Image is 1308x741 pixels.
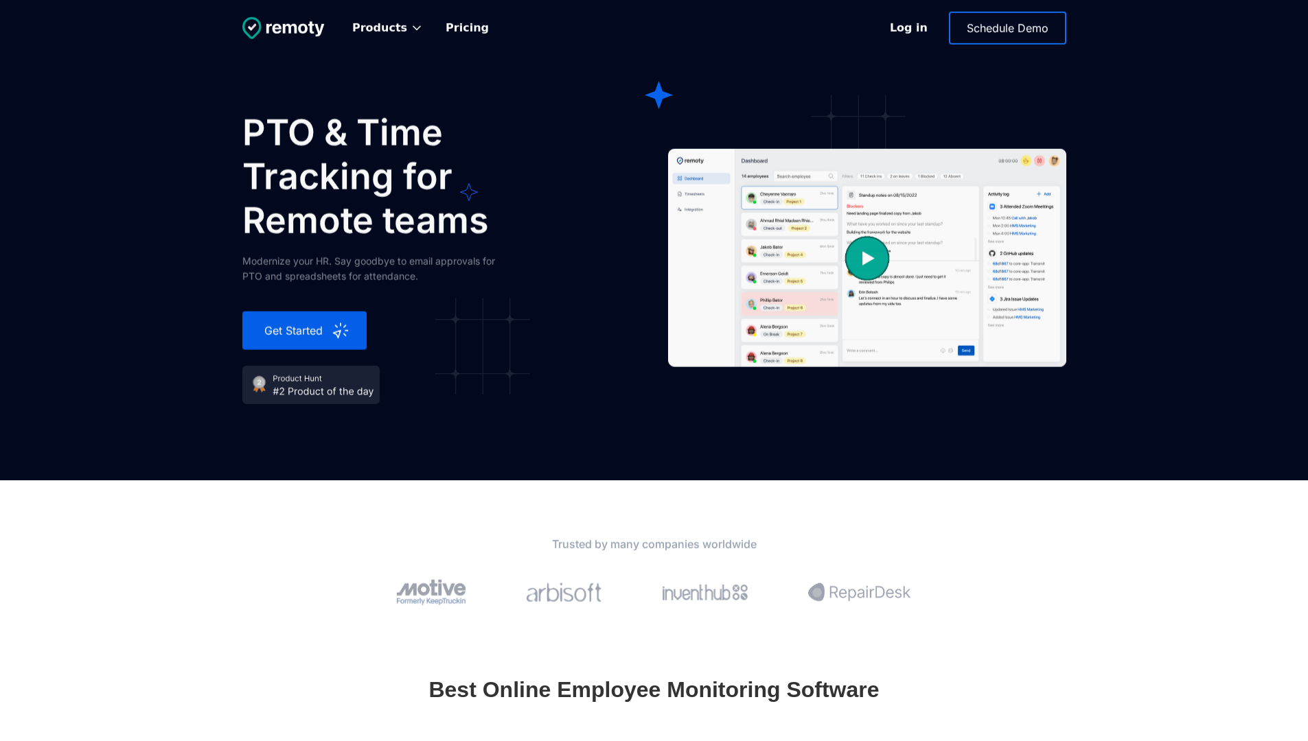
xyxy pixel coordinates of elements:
[663,585,748,600] img: OE logo
[435,13,500,43] a: Pricing
[808,583,911,602] img: 2020INC logo
[341,13,435,43] div: Products
[397,580,466,605] img: Arise Health logo
[242,254,517,284] div: Modernize your HR. Say goodbye to email approvals for PTO and spreadsheets for attendance.
[889,20,927,36] div: Log in
[428,677,879,702] h2: Best Online Employee Monitoring Software
[332,536,977,552] h2: Trusted by many companies worldwide
[242,311,367,350] a: Get Started
[949,12,1066,45] a: Schedule Demo
[352,21,407,35] div: Products
[526,583,601,602] img: The Paak logo
[242,17,325,39] img: Untitled UI logotext
[259,322,331,339] div: Get Started
[242,111,586,243] h1: PTO & Time Tracking for Remote teams
[668,111,1066,405] a: open lightbox
[876,12,940,44] a: Log in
